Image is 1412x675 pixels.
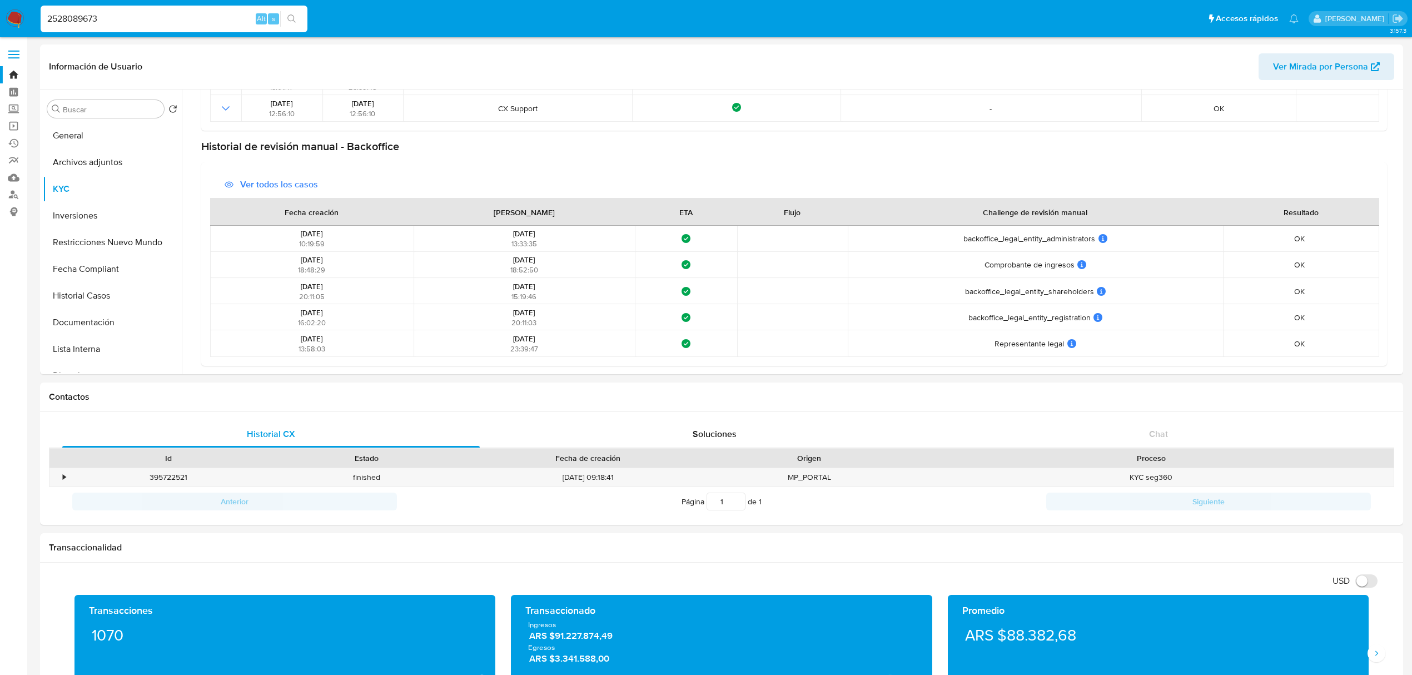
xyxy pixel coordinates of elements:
[41,12,307,26] input: Buscar usuario o caso...
[43,282,182,309] button: Historial Casos
[1392,13,1404,24] a: Salir
[466,468,710,487] div: [DATE] 09:18:41
[69,468,267,487] div: 395722521
[43,336,182,363] button: Lista Interna
[257,13,266,24] span: Alt
[43,256,182,282] button: Fecha Compliant
[759,496,762,507] span: 1
[43,202,182,229] button: Inversiones
[1216,13,1278,24] span: Accesos rápidos
[63,105,160,115] input: Buscar
[267,468,466,487] div: finished
[49,61,142,72] h1: Información de Usuario
[77,453,260,464] div: Id
[275,453,458,464] div: Estado
[43,363,182,389] button: Direcciones
[1289,14,1299,23] a: Notificaciones
[682,493,762,510] span: Página de
[1273,53,1368,80] span: Ver Mirada por Persona
[1325,13,1388,24] p: andres.vilosio@mercadolibre.com
[43,122,182,149] button: General
[247,428,295,440] span: Historial CX
[916,453,1386,464] div: Proceso
[474,453,702,464] div: Fecha de creación
[43,229,182,256] button: Restricciones Nuevo Mundo
[52,105,61,113] button: Buscar
[1149,428,1168,440] span: Chat
[718,453,901,464] div: Origen
[693,428,737,440] span: Soluciones
[1046,493,1371,510] button: Siguiente
[168,105,177,117] button: Volver al orden por defecto
[63,472,66,483] div: •
[908,468,1394,487] div: KYC seg360
[43,176,182,202] button: KYC
[43,149,182,176] button: Archivos adjuntos
[49,542,1394,553] h1: Transaccionalidad
[280,11,303,27] button: search-icon
[49,391,1394,403] h1: Contactos
[72,493,397,510] button: Anterior
[1259,53,1394,80] button: Ver Mirada por Persona
[43,309,182,336] button: Documentación
[710,468,908,487] div: MP_PORTAL
[272,13,275,24] span: s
